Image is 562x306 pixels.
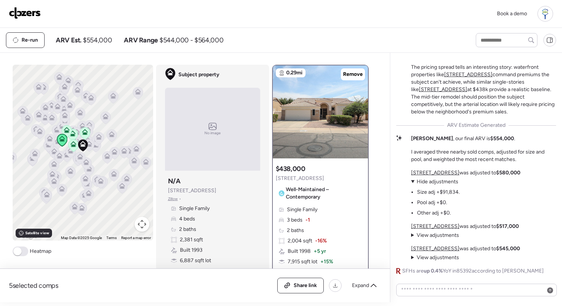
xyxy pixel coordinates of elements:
span: up 0.4% [424,268,443,274]
li: Pool adj +$0. [417,199,447,206]
span: View adjustments [417,254,459,261]
span: View adjustments [417,232,459,238]
span: Subject property [178,71,219,78]
span: -1 [306,216,310,224]
span: 2,004 sqft [288,237,312,245]
a: [STREET_ADDRESS] [419,86,467,93]
span: $544,000 - $564,000 [159,36,223,45]
span: Hide adjustments [417,178,458,185]
a: [STREET_ADDRESS] [444,71,492,78]
strong: $545,000 [496,245,520,252]
span: [STREET_ADDRESS] [276,175,324,182]
span: Built 1998 [288,248,311,255]
span: 6,887 sqft lot [180,257,211,264]
span: Map Data ©2025 Google [61,236,102,240]
span: + 15% [320,258,333,265]
span: Single Family [179,205,210,212]
h3: N/A [168,177,181,186]
span: • [179,196,181,202]
summary: View adjustments [411,232,459,239]
img: Logo [9,7,41,19]
h3: $438,000 [276,164,306,173]
p: was adjusted to [411,169,520,177]
button: Map camera controls [135,217,149,232]
span: + 5 yr [314,248,326,255]
span: Built 1993 [180,247,203,254]
span: 0.29mi [286,69,303,77]
span: Book a demo [497,10,527,17]
li: Size adj +$91,834. [417,189,460,196]
span: Satellite view [25,230,49,236]
span: 2,381 sqft [180,236,203,244]
p: I averaged three nearby sold comps, adjusted for size and pool, and weighted the most recent matc... [411,148,556,163]
summary: Hide adjustments [411,178,460,186]
span: 2 baths [287,227,304,234]
span: Re-run [22,36,38,44]
span: ARV Est. [56,36,81,45]
span: Expand [352,282,369,289]
a: Open this area in Google Maps (opens a new window) [14,231,39,241]
p: was adjusted to [411,245,520,252]
span: Share link [294,282,317,289]
p: , our final ARV is . [411,135,515,142]
span: 5 selected comps [9,281,58,290]
span: 4 beds [179,215,195,223]
strong: $580,000 [496,170,520,176]
span: -16% [315,237,327,245]
img: Google [14,231,39,241]
span: 2 baths [179,226,196,233]
span: Single Family [287,206,317,213]
strong: $554,000 [490,135,514,142]
span: 7,915 sqft lot [288,258,317,265]
strong: [PERSON_NAME] [411,135,453,142]
span: No image [204,130,221,136]
span: Garage [180,267,197,275]
span: Well-Maintained – Contemporary [286,186,362,201]
span: $554,000 [83,36,112,45]
span: Heatmap [30,248,51,255]
a: [STREET_ADDRESS] [411,223,459,229]
a: Report a map error [121,236,151,240]
span: Zillow [168,196,178,202]
span: ARV Estimate Generated [447,122,506,129]
a: [STREET_ADDRESS] [411,245,459,252]
a: [STREET_ADDRESS] [411,170,459,176]
span: SFHs are YoY in 85392 according to [PERSON_NAME] [402,267,544,275]
summary: View adjustments [411,254,459,261]
li: Other adj +$0. [417,209,451,217]
span: ARV Range [124,36,158,45]
span: 3 beds [287,216,303,224]
p: The pricing spread tells an interesting story: waterfront properties like command premiums the su... [411,64,556,116]
span: Remove [343,71,363,78]
a: Terms (opens in new tab) [106,236,117,240]
p: was adjusted to [411,223,519,230]
span: [STREET_ADDRESS] [168,187,216,194]
strong: $517,000 [496,223,519,229]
